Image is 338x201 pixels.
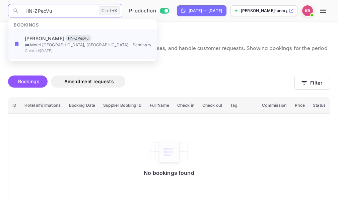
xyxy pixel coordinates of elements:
[144,169,194,176] p: No bookings found
[64,79,114,84] span: Amendment requests
[173,97,198,114] th: Check in
[126,7,172,15] div: Switch to Sandbox mode
[302,5,313,16] img: Kobus Roux
[25,48,151,54] p: Created: [DATE]
[21,4,96,17] input: Search (e.g. bookings, documentation)
[294,76,330,90] button: Filter
[25,35,64,42] p: [PERSON_NAME]
[8,45,330,61] p: View and manage all hotel bookings, track reservation statuses, and handle customer requests. Sho...
[8,97,20,114] th: ID
[25,42,151,48] p: Motel [GEOGRAPHIC_DATA], [GEOGRAPHIC_DATA] - Seminary
[8,18,44,29] span: Bookings
[65,36,91,41] span: HN-ZPecVu
[18,79,40,84] span: Bookings
[149,138,189,166] img: No bookings found
[8,30,330,43] p: Bookings
[146,97,173,114] th: Full Name
[99,6,120,15] div: Ctrl+K
[198,97,226,114] th: Check out
[65,97,99,114] th: Booking Date
[129,7,156,15] span: Production
[189,8,222,14] div: [DATE] — [DATE]
[241,8,287,14] p: [PERSON_NAME]-unbrg.[PERSON_NAME]...
[99,97,145,114] th: Supplier Booking ID
[20,97,65,114] th: Hotel informations
[291,97,309,114] th: Price
[226,97,258,114] th: Tag
[8,76,294,88] div: account-settings tabs
[258,97,290,114] th: Commission
[309,97,330,114] th: Status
